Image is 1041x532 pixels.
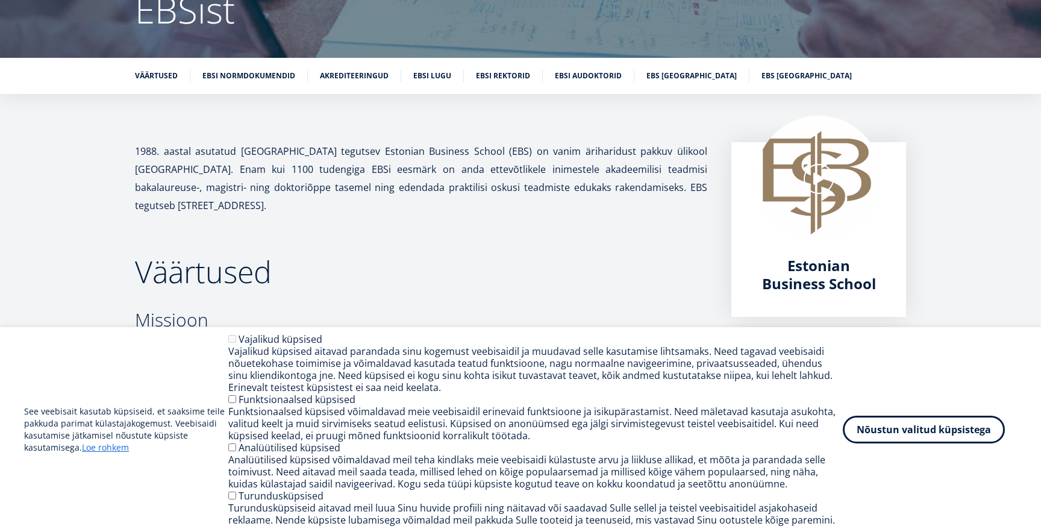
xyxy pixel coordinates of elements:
p: See veebisait kasutab küpsiseid, et saaksime teile pakkuda parimat külastajakogemust. Veebisaidi ... [24,405,228,454]
a: Väärtused [135,70,178,82]
p: 1988. aastal asutatud [GEOGRAPHIC_DATA] tegutsev Estonian Business School (EBS) on vanim äriharid... [135,142,707,214]
a: EBSi lugu [413,70,451,82]
div: Analüütilised küpsised võimaldavad meil teha kindlaks meie veebisaidi külastuste arvu ja liikluse... [228,454,843,490]
a: EBSi normdokumendid [202,70,295,82]
a: Estonian Business School [755,257,882,293]
a: EBS [GEOGRAPHIC_DATA] [761,70,852,82]
h2: Väärtused [135,257,707,287]
a: EBSi audoktorid [555,70,622,82]
label: Vajalikud küpsised [239,333,322,346]
label: Analüütilised küpsised [239,441,340,454]
a: Akrediteeringud [320,70,389,82]
div: Funktsionaalsed küpsised võimaldavad meie veebisaidil erinevaid funktsioone ja isikupärastamist. ... [228,405,843,442]
span: Estonian Business School [762,255,876,293]
button: Nõustun valitud küpsistega [843,416,1005,443]
label: Funktsionaalsed küpsised [239,393,355,406]
a: EBS [GEOGRAPHIC_DATA] [646,70,737,82]
h3: Missioon [135,311,707,329]
a: Loe rohkem [82,442,129,454]
div: Vajalikud küpsised aitavad parandada sinu kogemust veebisaidil ja muudavad selle kasutamise lihts... [228,345,843,393]
label: Turundusküpsised [239,489,324,502]
a: EBSi rektorid [476,70,530,82]
div: Turundusküpsiseid aitavad meil luua Sinu huvide profiili ning näitavad või saadavad Sulle sellel ... [228,502,843,526]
